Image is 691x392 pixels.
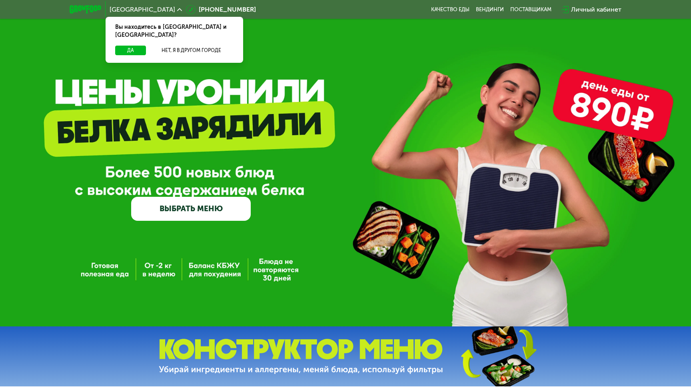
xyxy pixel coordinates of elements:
[571,5,621,14] div: Личный кабинет
[106,17,243,46] div: Вы находитесь в [GEOGRAPHIC_DATA] и [GEOGRAPHIC_DATA]?
[476,6,504,13] a: Вендинги
[510,6,551,13] div: поставщикам
[110,6,175,13] span: [GEOGRAPHIC_DATA]
[115,46,146,55] button: Да
[149,46,234,55] button: Нет, я в другом городе
[131,197,251,221] a: ВЫБРАТЬ МЕНЮ
[186,5,256,14] a: [PHONE_NUMBER]
[431,6,469,13] a: Качество еды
